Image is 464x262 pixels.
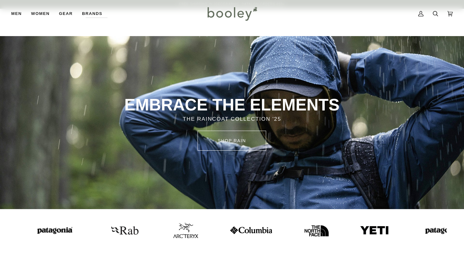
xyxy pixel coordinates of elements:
span: Men [11,11,22,17]
p: THE RAINCOAT COLLECTION '25 [96,115,368,123]
img: Booley [205,5,259,23]
span: Women [31,11,50,17]
a: SHOP rain [198,131,266,151]
span: Brands [82,11,102,17]
p: EMBRACE THE ELEMENTS [96,95,368,115]
span: Gear [59,11,73,17]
